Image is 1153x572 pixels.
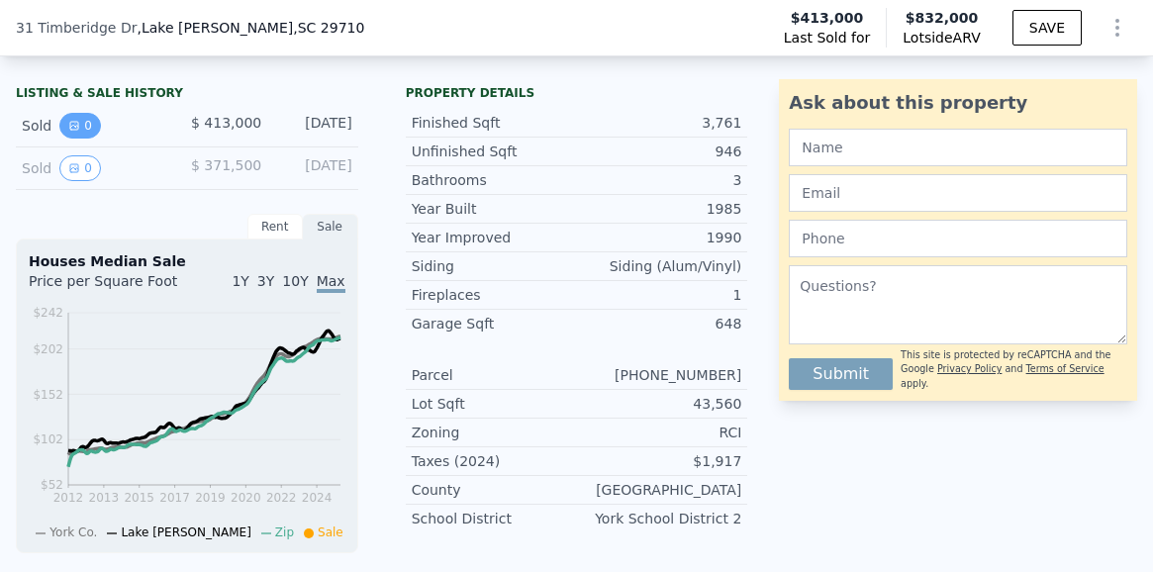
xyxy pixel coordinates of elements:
div: Taxes (2024) [412,451,577,471]
div: 1990 [576,228,741,247]
tspan: 2020 [231,491,261,505]
div: 1 [576,285,741,305]
span: $ 413,000 [191,115,261,131]
div: [DATE] [277,113,351,139]
div: Sale [303,214,358,239]
tspan: 2019 [195,491,226,505]
div: Rent [247,214,303,239]
div: Ask about this property [789,89,1127,117]
div: Finished Sqft [412,113,577,133]
div: Siding [412,256,577,276]
div: Garage Sqft [412,314,577,334]
tspan: 2024 [302,491,333,505]
div: Fireplaces [412,285,577,305]
span: 1Y [232,273,248,289]
span: 31 Timberidge Dr [16,18,137,38]
tspan: 2022 [266,491,297,505]
span: , SC 29710 [293,20,364,36]
div: 648 [576,314,741,334]
input: Phone [789,220,1127,257]
div: Bathrooms [412,170,577,190]
tspan: $152 [33,388,63,402]
div: This site is protected by reCAPTCHA and the Google and apply. [901,348,1127,391]
span: Sale [318,525,343,539]
tspan: $52 [41,478,63,492]
div: [PHONE_NUMBER] [576,365,741,385]
div: Sold [22,113,171,139]
div: Zoning [412,423,577,442]
span: 10Y [282,273,308,289]
button: Show Options [1098,8,1137,48]
a: Privacy Policy [937,363,1002,374]
span: $ 371,500 [191,157,261,173]
span: Zip [275,525,294,539]
button: View historical data [59,113,101,139]
div: 946 [576,142,741,161]
div: School District [412,509,577,528]
div: Houses Median Sale [29,251,345,271]
div: Year Improved [412,228,577,247]
span: Max [317,273,345,293]
button: View historical data [59,155,101,181]
div: Property details [406,85,748,101]
span: York Co. [49,525,97,539]
div: York School District 2 [576,509,741,528]
div: [GEOGRAPHIC_DATA] [576,480,741,500]
span: Last Sold for [784,28,871,48]
tspan: 2012 [53,491,84,505]
span: $413,000 [791,8,864,28]
span: , Lake [PERSON_NAME] [137,18,364,38]
div: RCI [576,423,741,442]
div: Price per Square Foot [29,271,187,303]
div: LISTING & SALE HISTORY [16,85,358,105]
div: Lot Sqft [412,394,577,414]
tspan: 2013 [89,491,120,505]
button: Submit [789,358,893,390]
div: 1985 [576,199,741,219]
div: Year Built [412,199,577,219]
span: $832,000 [906,10,979,26]
div: Unfinished Sqft [412,142,577,161]
div: County [412,480,577,500]
tspan: $202 [33,342,63,356]
div: 3,761 [576,113,741,133]
tspan: 2015 [124,491,154,505]
span: 3Y [257,273,274,289]
input: Email [789,174,1127,212]
a: Terms of Service [1026,363,1105,374]
div: 43,560 [576,394,741,414]
tspan: 2017 [159,491,190,505]
div: $1,917 [576,451,741,471]
tspan: $242 [33,306,63,320]
div: Sold [22,155,171,181]
div: Parcel [412,365,577,385]
div: [DATE] [277,155,351,181]
input: Name [789,129,1127,166]
button: SAVE [1012,10,1082,46]
div: 3 [576,170,741,190]
tspan: $102 [33,432,63,446]
span: Lake [PERSON_NAME] [121,525,250,539]
span: Lotside ARV [903,28,980,48]
div: Siding (Alum/Vinyl) [576,256,741,276]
